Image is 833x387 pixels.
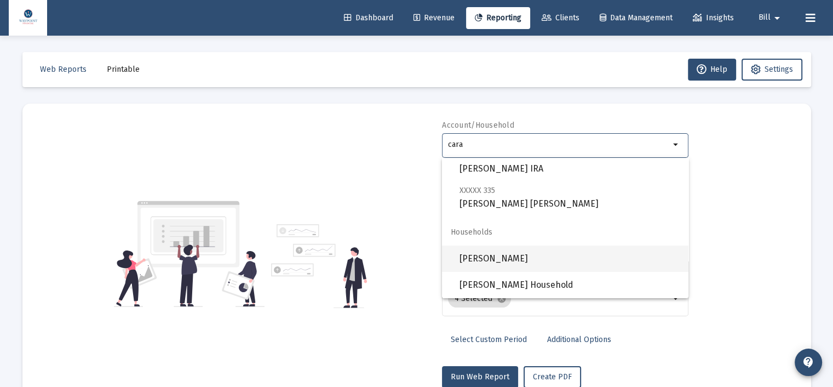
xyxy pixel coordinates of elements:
[542,13,579,22] span: Clients
[697,65,727,74] span: Help
[688,59,736,81] button: Help
[413,13,455,22] span: Revenue
[475,13,521,22] span: Reporting
[670,138,683,151] mat-icon: arrow_drop_down
[497,294,507,304] mat-icon: cancel
[107,65,140,74] span: Printable
[745,7,797,29] button: Bill
[335,7,402,29] a: Dashboard
[591,7,681,29] a: Data Management
[600,13,673,22] span: Data Management
[459,184,680,210] span: [PERSON_NAME] [PERSON_NAME]
[533,7,588,29] a: Clients
[466,7,530,29] a: Reporting
[684,7,743,29] a: Insights
[442,121,514,130] label: Account/Household
[271,224,367,308] img: reporting-alt
[771,7,784,29] mat-icon: arrow_drop_down
[451,335,527,344] span: Select Custom Period
[533,372,572,382] span: Create PDF
[693,13,734,22] span: Insights
[344,13,393,22] span: Dashboard
[765,65,793,74] span: Settings
[40,65,87,74] span: Web Reports
[759,13,771,22] span: Bill
[448,140,670,149] input: Search or select an account or household
[742,59,802,81] button: Settings
[98,59,148,81] button: Printable
[442,219,688,246] span: Households
[547,335,611,344] span: Additional Options
[459,272,680,298] span: [PERSON_NAME] Household
[448,290,511,308] mat-chip: 4 Selected
[114,200,265,308] img: reporting
[448,288,670,310] mat-chip-list: Selection
[17,7,39,29] img: Dashboard
[459,149,680,175] span: [PERSON_NAME] IRA
[451,372,509,382] span: Run Web Report
[670,292,683,305] mat-icon: arrow_drop_down
[459,186,495,195] span: XXXXX 335
[802,356,815,369] mat-icon: contact_support
[31,59,95,81] button: Web Reports
[459,246,680,272] span: [PERSON_NAME]
[405,7,463,29] a: Revenue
